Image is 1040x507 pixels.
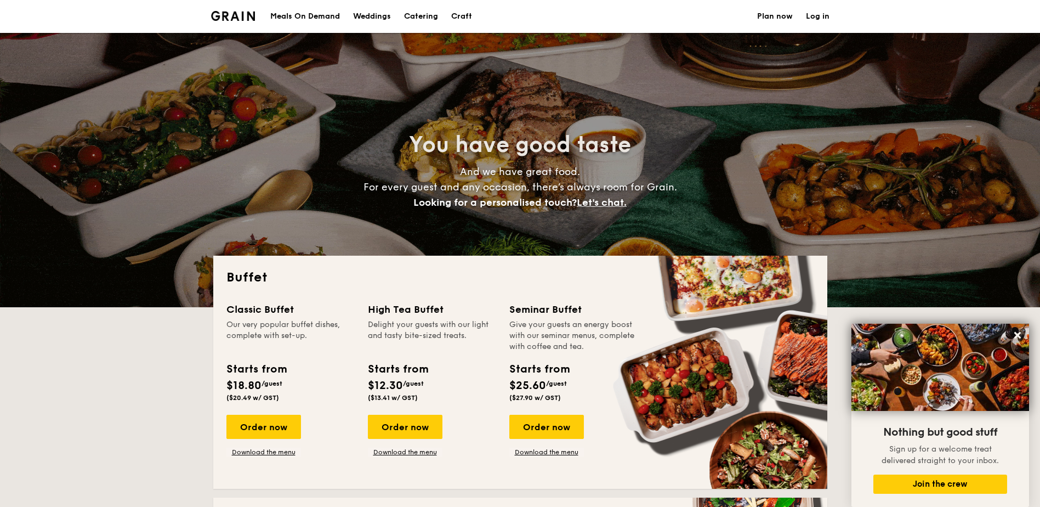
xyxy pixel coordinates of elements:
span: You have good taste [409,132,631,158]
div: Order now [368,415,442,439]
span: /guest [403,380,424,387]
span: Nothing but good stuff [883,426,997,439]
button: Close [1009,326,1026,344]
span: /guest [546,380,567,387]
a: Logotype [211,11,255,21]
img: DSC07876-Edit02-Large.jpeg [851,324,1029,411]
div: Our very popular buffet dishes, complete with set-up. [226,319,355,352]
div: Starts from [509,361,569,378]
a: Download the menu [368,448,442,457]
span: ($20.49 w/ GST) [226,394,279,402]
div: Delight your guests with our light and tasty bite-sized treats. [368,319,496,352]
span: ($13.41 w/ GST) [368,394,418,402]
span: $18.80 [226,379,262,392]
a: Download the menu [226,448,301,457]
div: Order now [226,415,301,439]
div: Give your guests an energy boost with our seminar menus, complete with coffee and tea. [509,319,638,352]
div: Order now [509,415,584,439]
h2: Buffet [226,269,814,286]
span: Let's chat. [577,196,627,209]
span: ($27.90 w/ GST) [509,394,561,402]
span: /guest [262,380,282,387]
img: Grain [211,11,255,21]
button: Join the crew [873,475,1007,494]
div: Classic Buffet [226,302,355,317]
div: Seminar Buffet [509,302,638,317]
span: $25.60 [509,379,546,392]
span: Sign up for a welcome treat delivered straight to your inbox. [882,444,999,465]
span: $12.30 [368,379,403,392]
a: Download the menu [509,448,584,457]
span: And we have great food. For every guest and any occasion, there’s always room for Grain. [363,166,677,209]
div: High Tea Buffet [368,302,496,317]
div: Starts from [226,361,286,378]
span: Looking for a personalised touch? [413,196,577,209]
div: Starts from [368,361,428,378]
